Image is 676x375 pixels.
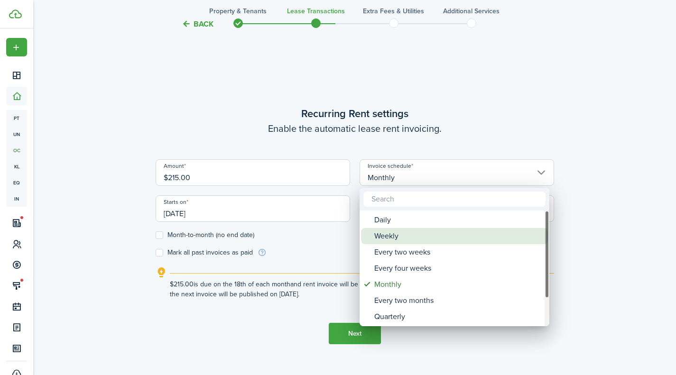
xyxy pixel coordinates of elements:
[374,212,542,228] div: Daily
[374,276,542,293] div: Monthly
[374,293,542,309] div: Every two months
[374,309,542,325] div: Quarterly
[360,210,549,326] mbsc-wheel: Invoice schedule
[374,260,542,276] div: Every four weeks
[374,228,542,244] div: Weekly
[374,244,542,260] div: Every two weeks
[363,192,546,207] input: Search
